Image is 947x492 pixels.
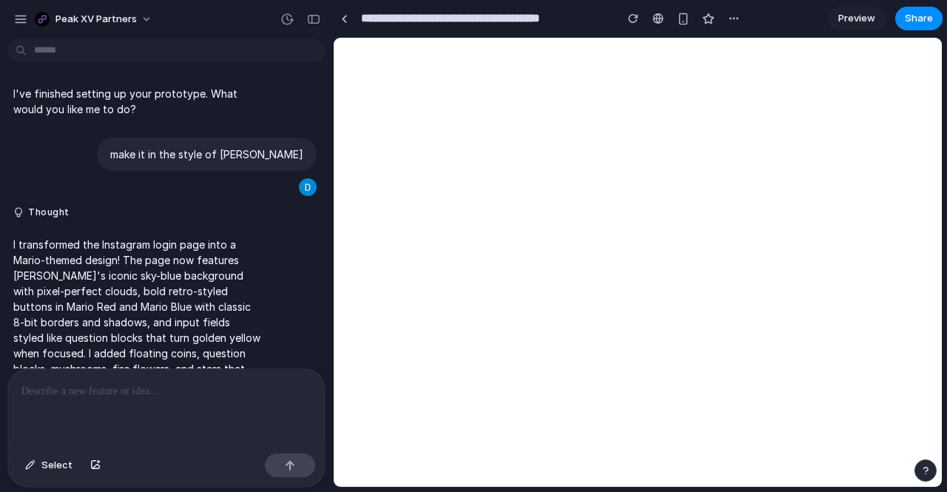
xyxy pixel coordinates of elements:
[41,458,73,473] span: Select
[110,146,303,162] p: make it in the style of [PERSON_NAME]
[18,454,80,477] button: Select
[895,7,943,30] button: Share
[29,7,160,31] button: Peak XV Partners
[13,237,260,454] p: I transformed the Instagram login page into a Mario-themed design! The page now features [PERSON_...
[827,7,886,30] a: Preview
[905,11,933,26] span: Share
[13,86,260,117] p: I've finished setting up your prototype. What would you like me to do?
[838,11,875,26] span: Preview
[55,12,137,27] span: Peak XV Partners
